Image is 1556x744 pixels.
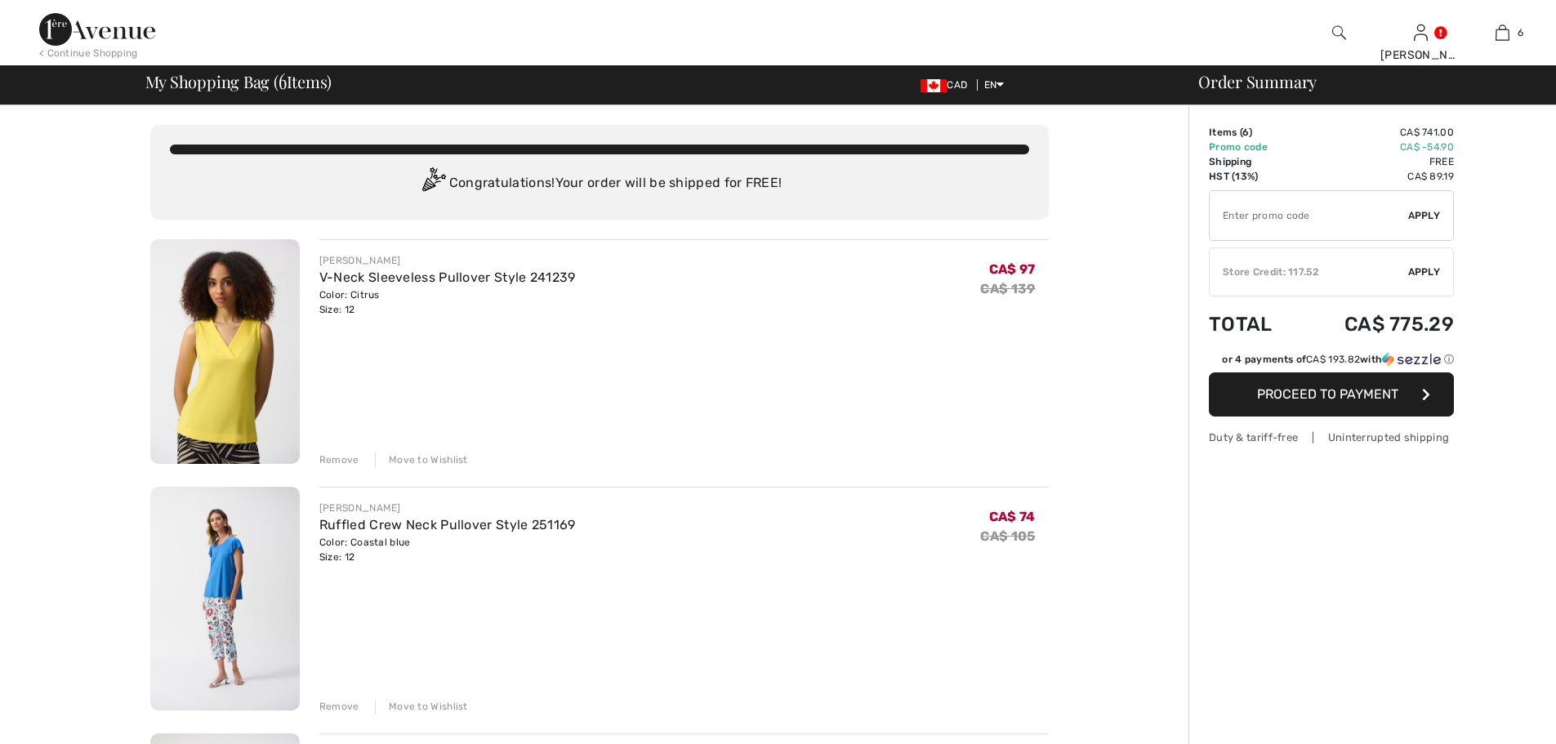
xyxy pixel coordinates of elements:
[1222,352,1454,367] div: or 4 payments of with
[39,46,138,60] div: < Continue Shopping
[1209,372,1454,417] button: Proceed to Payment
[989,261,1036,277] span: CA$ 97
[417,167,449,200] img: Congratulation2.svg
[375,452,468,467] div: Move to Wishlist
[279,69,287,91] span: 6
[1209,352,1454,372] div: or 4 payments ofCA$ 193.82withSezzle Click to learn more about Sezzle
[1306,354,1360,365] span: CA$ 193.82
[1380,47,1460,64] div: [PERSON_NAME]
[1209,169,1299,184] td: HST (13%)
[1299,296,1454,352] td: CA$ 775.29
[1242,127,1249,138] span: 6
[150,239,300,464] img: V-Neck Sleeveless Pullover Style 241239
[319,253,576,268] div: [PERSON_NAME]
[1210,191,1408,240] input: Promo code
[319,517,576,532] a: Ruffled Crew Neck Pullover Style 251169
[1408,265,1441,279] span: Apply
[1209,430,1454,445] div: Duty & tariff-free | Uninterrupted shipping
[1382,352,1441,367] img: Sezzle
[319,699,359,714] div: Remove
[1299,140,1454,154] td: CA$ -54.90
[980,281,1035,296] s: CA$ 139
[1299,125,1454,140] td: CA$ 741.00
[145,74,332,90] span: My Shopping Bag ( Items)
[1209,296,1299,352] td: Total
[319,501,576,515] div: [PERSON_NAME]
[984,79,1005,91] span: EN
[1518,25,1523,40] span: 6
[1414,23,1428,42] img: My Info
[1496,23,1509,42] img: My Bag
[170,167,1029,200] div: Congratulations! Your order will be shipped for FREE!
[1462,23,1542,42] a: 6
[1209,125,1299,140] td: Items ( )
[319,452,359,467] div: Remove
[1179,74,1546,90] div: Order Summary
[150,487,300,711] img: Ruffled Crew Neck Pullover Style 251169
[1299,169,1454,184] td: CA$ 89.19
[1408,208,1441,223] span: Apply
[989,509,1036,524] span: CA$ 74
[1299,154,1454,169] td: Free
[1209,154,1299,169] td: Shipping
[921,79,974,91] span: CAD
[319,270,576,285] a: V-Neck Sleeveless Pullover Style 241239
[1210,265,1408,279] div: Store Credit: 117.52
[980,528,1035,544] s: CA$ 105
[319,535,576,564] div: Color: Coastal blue Size: 12
[921,79,947,92] img: Canadian Dollar
[1209,140,1299,154] td: Promo code
[319,287,576,317] div: Color: Citrus Size: 12
[375,699,468,714] div: Move to Wishlist
[1414,25,1428,40] a: Sign In
[39,13,155,46] img: 1ère Avenue
[1332,23,1346,42] img: search the website
[1257,386,1398,402] span: Proceed to Payment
